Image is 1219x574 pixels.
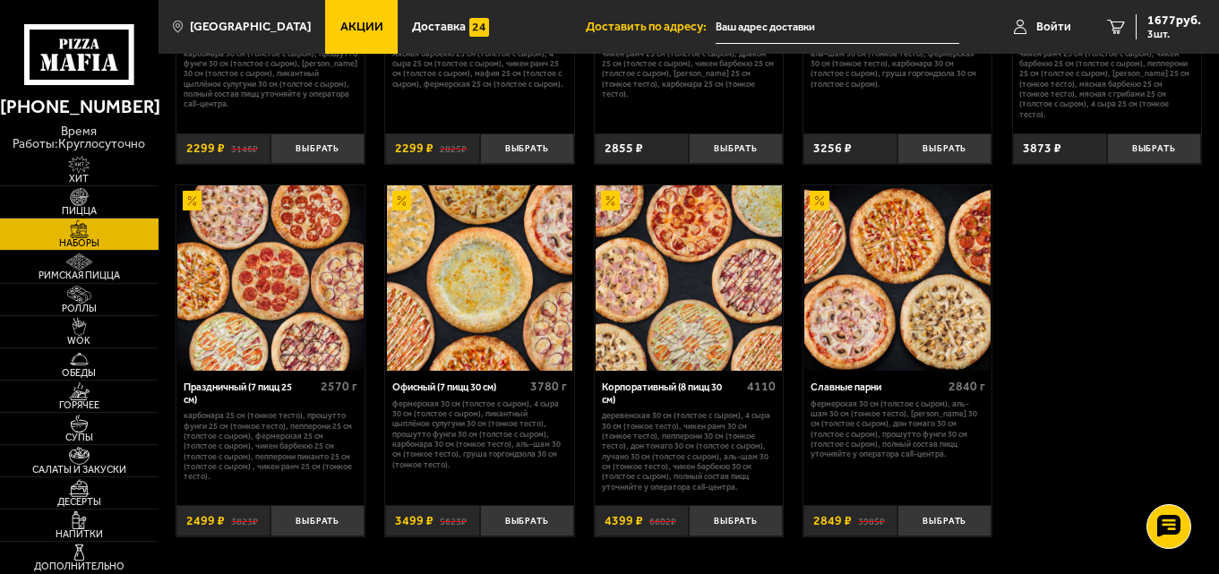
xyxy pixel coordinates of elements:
span: Доставка [412,21,466,33]
img: Акционный [601,191,620,210]
button: Выбрать [1107,133,1201,165]
div: Офисный (7 пицц 30 см) [392,381,526,394]
button: Выбрать [689,505,783,536]
s: 5623 ₽ [440,515,467,527]
span: Войти [1036,21,1071,33]
span: 1677 руб. [1147,14,1201,27]
s: 6602 ₽ [649,515,676,527]
span: 3780 г [530,379,567,394]
div: Праздничный (7 пицц 25 см) [184,381,317,406]
button: Выбрать [480,505,574,536]
span: Доставить по адресу: [586,21,716,33]
a: АкционныйКорпоративный (8 пицц 30 см) [595,185,783,372]
span: 4110 [747,379,776,394]
s: 2825 ₽ [440,142,467,155]
a: АкционныйПраздничный (7 пицц 25 см) [176,185,365,372]
s: 3146 ₽ [231,142,258,155]
img: Славные парни [804,185,991,372]
p: Карбонара 25 см (тонкое тесто), Прошутто Фунги 25 см (тонкое тесто), Пепперони 25 см (толстое с с... [184,410,358,481]
p: Фермерская 30 см (толстое с сыром), 4 сыра 30 см (толстое с сыром), Пикантный цыплёнок сулугуни 3... [392,398,567,469]
span: 2299 ₽ [395,142,434,155]
span: 3499 ₽ [395,515,434,527]
a: АкционныйОфисный (7 пицц 30 см) [385,185,573,372]
span: 2299 ₽ [186,142,225,155]
button: Выбрать [689,133,783,165]
span: 2840 г [949,379,985,394]
p: Деревенская 30 см (толстое с сыром), 4 сыра 30 см (тонкое тесто), Чикен Ранч 30 см (тонкое тесто)... [602,410,777,492]
img: Праздничный (7 пицц 25 см) [177,185,364,372]
p: Карбонара 30 см (толстое с сыром), Прошутто Фунги 30 см (толстое с сыром), [PERSON_NAME] 30 см (т... [184,48,358,109]
span: 3 шт. [1147,29,1201,39]
p: Чикен Ранч 25 см (толстое с сыром), Чикен Барбекю 25 см (толстое с сыром), Пепперони 25 см (толст... [1019,48,1194,119]
s: 3985 ₽ [858,515,885,527]
div: Славные парни [811,381,944,394]
input: Ваш адрес доставки [716,11,959,44]
span: 3873 ₽ [1023,142,1061,155]
span: Акции [340,21,383,33]
p: Фермерская 30 см (толстое с сыром), Аль-Шам 30 см (тонкое тесто), [PERSON_NAME] 30 см (толстое с ... [811,398,985,459]
button: Выбрать [480,133,574,165]
img: Акционный [183,191,202,210]
button: Выбрать [897,133,992,165]
div: Корпоративный (8 пицц 30 см) [602,381,743,406]
p: Чикен Ранч 25 см (толстое с сыром), Дракон 25 см (толстое с сыром), Чикен Барбекю 25 см (толстое ... [602,48,777,99]
span: [GEOGRAPHIC_DATA] [190,21,311,33]
a: АкционныйСлавные парни [803,185,992,372]
p: Аль-Шам 30 см (тонкое тесто), Фермерская 30 см (тонкое тесто), Карбонара 30 см (толстое с сыром),... [811,48,985,89]
span: 2855 ₽ [605,142,643,155]
span: 2849 ₽ [813,515,852,527]
img: Офисный (7 пицц 30 см) [387,185,573,372]
span: 2499 ₽ [186,515,225,527]
img: Акционный [392,191,411,210]
span: 4399 ₽ [605,515,643,527]
span: 3256 ₽ [813,142,852,155]
p: Мясная Барбекю 25 см (толстое с сыром), 4 сыра 25 см (толстое с сыром), Чикен Ранч 25 см (толстое... [392,48,567,89]
img: Акционный [810,191,828,210]
s: 3823 ₽ [231,515,258,527]
button: Выбрать [897,505,992,536]
img: Корпоративный (8 пицц 30 см) [596,185,782,372]
button: Выбрать [270,505,365,536]
img: 15daf4d41897b9f0e9f617042186c801.svg [469,18,488,37]
span: 2570 г [321,379,357,394]
button: Выбрать [270,133,365,165]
